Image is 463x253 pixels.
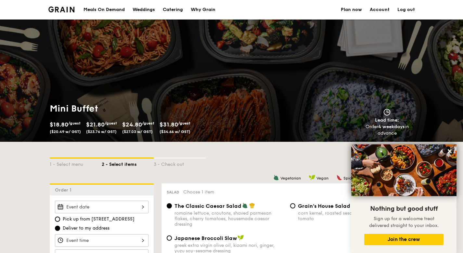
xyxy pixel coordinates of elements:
[122,129,153,134] span: ($27.03 w/ GST)
[183,189,214,195] span: Choose 1 item
[249,203,255,208] img: icon-chef-hat.a58ddaea.svg
[309,175,315,180] img: icon-vegan.f8ff3823.svg
[55,187,74,193] span: Order 1
[273,175,279,180] img: icon-vegetarian.fe4039eb.svg
[375,117,399,123] span: Lead time:
[370,205,438,213] span: Nothing but good stuff
[167,203,172,208] input: The Classic Caesar Saladromaine lettuce, croutons, shaved parmesan flakes, cherry tomatoes, house...
[86,129,117,134] span: ($23.76 w/ GST)
[55,226,60,231] input: Deliver to my address
[336,175,342,180] img: icon-spicy.37a8142b.svg
[160,121,178,128] span: $31.80
[55,201,148,213] input: Event date
[50,103,229,114] h1: Mini Buffet
[290,203,295,208] input: Grain's House Saladcorn kernel, roasted sesame dressing, cherry tomato
[102,159,154,168] div: 2 - Select items
[298,203,350,209] span: Grain's House Salad
[298,210,408,221] div: corn kernel, roasted sesame dressing, cherry tomato
[122,121,142,128] span: $24.80
[48,7,75,12] a: Logotype
[105,121,117,126] span: /guest
[68,121,81,126] span: /guest
[280,176,301,180] span: Vegetarian
[343,176,354,180] span: Spicy
[238,235,244,241] img: icon-vegan.f8ff3823.svg
[167,235,172,241] input: Japanese Broccoli Slawgreek extra virgin olive oil, kizami nori, ginger, yuzu soy-sesame dressing
[48,7,75,12] img: Grain
[86,121,105,128] span: $21.80
[378,124,405,129] strong: 4 weekdays
[444,146,455,156] button: Close
[63,216,135,222] span: Pick up from [STREET_ADDRESS]
[316,176,328,180] span: Vegan
[50,159,102,168] div: 1 - Select menu
[174,235,237,241] span: Japanese Broccoli Slaw
[55,217,60,222] input: Pick up from [STREET_ADDRESS]
[358,124,416,137] div: Order in advance
[242,203,248,208] img: icon-vegetarian.fe4039eb.svg
[351,203,357,208] img: icon-vegetarian.fe4039eb.svg
[142,121,154,126] span: /guest
[50,129,81,134] span: ($20.49 w/ GST)
[167,190,179,194] span: Salad
[178,121,190,126] span: /guest
[154,159,206,168] div: 3 - Check out
[364,234,444,245] button: Join the crew
[382,109,392,116] img: icon-clock.2db775ea.svg
[369,216,439,228] span: Sign up for a welcome treat delivered straight to your inbox.
[174,210,285,227] div: romaine lettuce, croutons, shaved parmesan flakes, cherry tomatoes, housemade caesar dressing
[55,234,148,247] input: Event time
[160,129,190,134] span: ($34.66 w/ GST)
[174,203,241,209] span: The Classic Caesar Salad
[50,121,68,128] span: $18.80
[63,225,109,232] span: Deliver to my address
[351,144,457,196] img: DSC07876-Edit02-Large.jpeg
